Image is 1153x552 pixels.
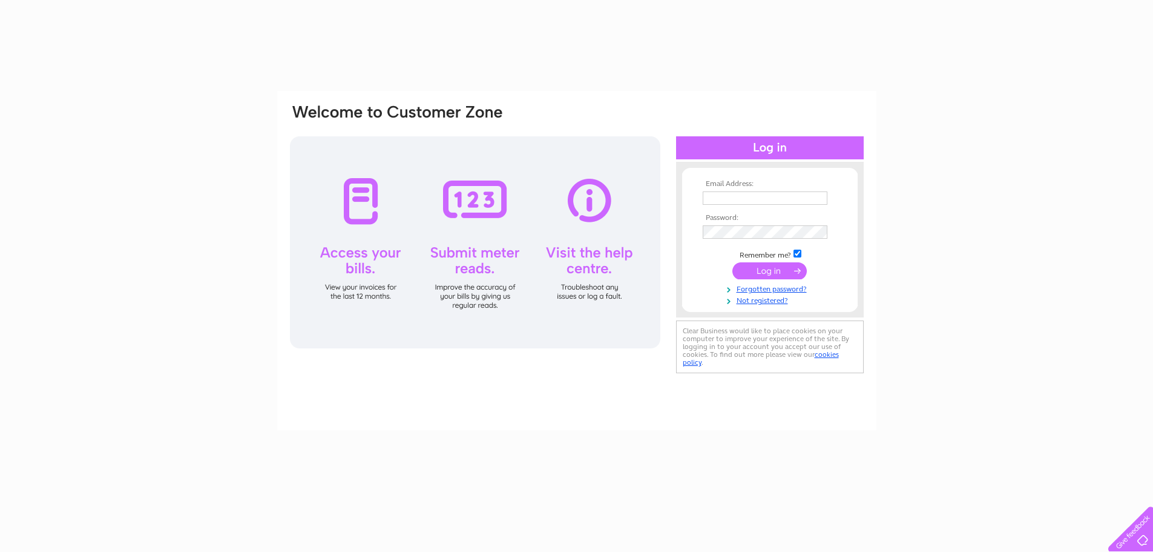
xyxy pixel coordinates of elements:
th: Email Address: [700,180,840,188]
th: Password: [700,214,840,222]
div: Clear Business would like to place cookies on your computer to improve your experience of the sit... [676,321,864,373]
a: Forgotten password? [703,282,840,294]
input: Submit [732,262,807,279]
a: cookies policy [683,350,839,367]
a: Not registered? [703,294,840,305]
td: Remember me? [700,248,840,260]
